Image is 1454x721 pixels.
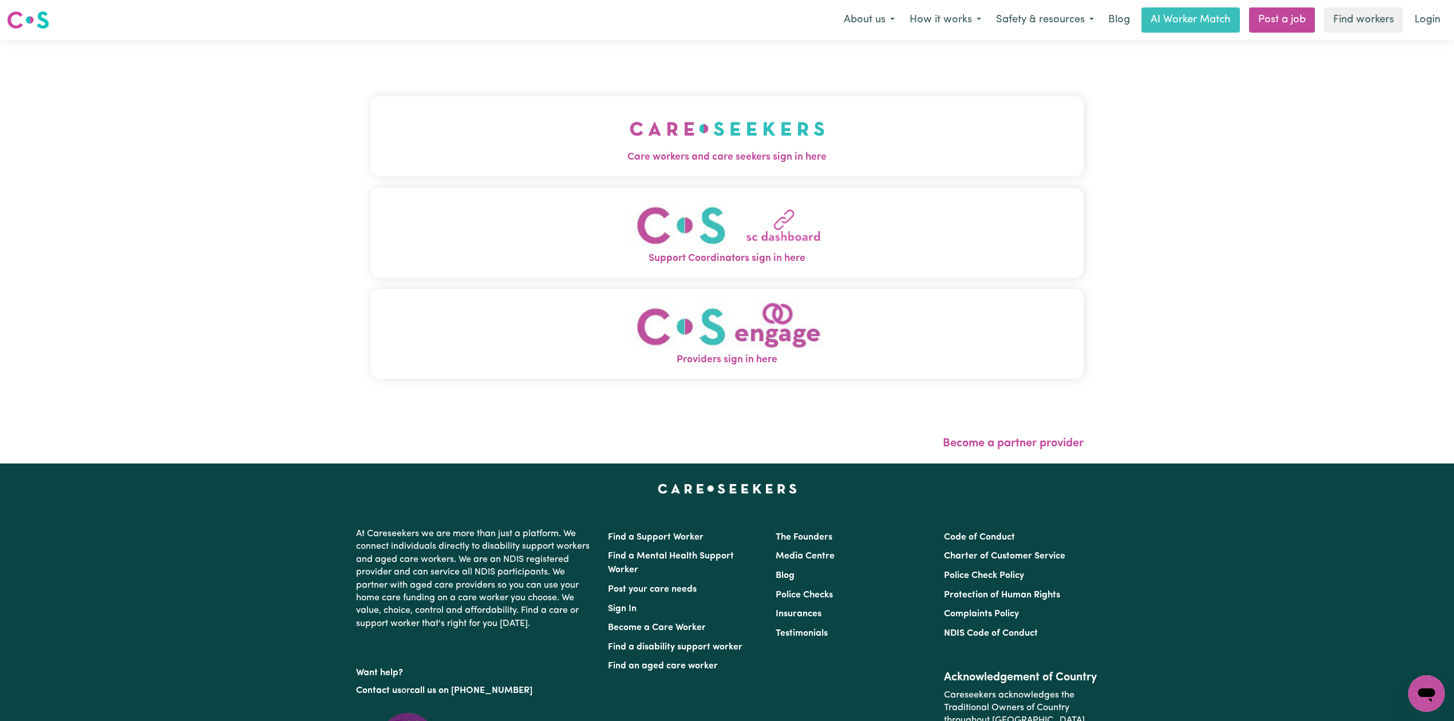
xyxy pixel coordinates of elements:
a: Blog [776,571,795,580]
p: Want help? [356,662,594,679]
a: The Founders [776,533,832,542]
button: How it works [902,8,989,32]
a: Find a Support Worker [608,533,704,542]
a: Sign In [608,604,637,613]
img: Careseekers logo [7,10,49,30]
a: Media Centre [776,552,835,561]
span: Support Coordinators sign in here [370,251,1084,266]
a: Complaints Policy [944,609,1019,619]
a: Careseekers home page [658,484,797,493]
a: Insurances [776,609,821,619]
a: Testimonials [776,629,828,638]
iframe: Button to launch messaging window [1408,675,1445,712]
a: Blog [1101,7,1137,33]
a: Find an aged care worker [608,661,718,671]
a: Post a job [1249,7,1315,33]
a: Charter of Customer Service [944,552,1065,561]
button: About us [836,8,902,32]
a: Become a partner provider [943,438,1084,449]
button: Providers sign in here [370,289,1084,379]
a: Find a disability support worker [608,643,742,652]
a: Become a Care Worker [608,623,706,632]
a: AI Worker Match [1141,7,1240,33]
a: Find a Mental Health Support Worker [608,552,734,575]
button: Support Coordinators sign in here [370,188,1084,278]
h2: Acknowledgement of Country [944,671,1098,684]
a: Police Check Policy [944,571,1024,580]
a: call us on [PHONE_NUMBER] [410,686,532,695]
a: Post your care needs [608,585,697,594]
button: Safety & resources [989,8,1101,32]
p: At Careseekers we are more than just a platform. We connect individuals directly to disability su... [356,523,594,635]
a: Contact us [356,686,401,695]
span: Care workers and care seekers sign in here [370,150,1084,165]
span: Providers sign in here [370,352,1084,367]
a: Protection of Human Rights [944,591,1060,600]
a: Police Checks [776,591,833,600]
a: Code of Conduct [944,533,1015,542]
a: NDIS Code of Conduct [944,629,1038,638]
p: or [356,680,594,702]
a: Careseekers logo [7,7,49,33]
button: Care workers and care seekers sign in here [370,96,1084,176]
a: Find workers [1324,7,1403,33]
a: Login [1408,7,1447,33]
